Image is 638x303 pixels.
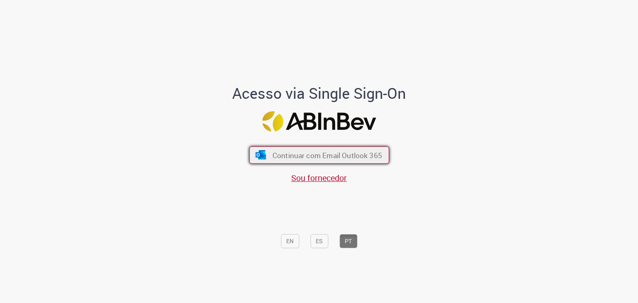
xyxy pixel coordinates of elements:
[281,234,299,248] button: EN
[272,150,382,160] span: Continuar com Email Outlook 365
[204,85,434,102] h1: Acesso via Single Sign-On
[249,147,389,164] button: ícone Azure/Microsoft 360 Continuar com Email Outlook 365
[310,234,328,248] button: ES
[255,150,267,159] img: ícone Azure/Microsoft 360
[339,234,357,248] button: PT
[262,111,376,132] img: Logo ABInBev
[291,172,347,183] a: Sou fornecedor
